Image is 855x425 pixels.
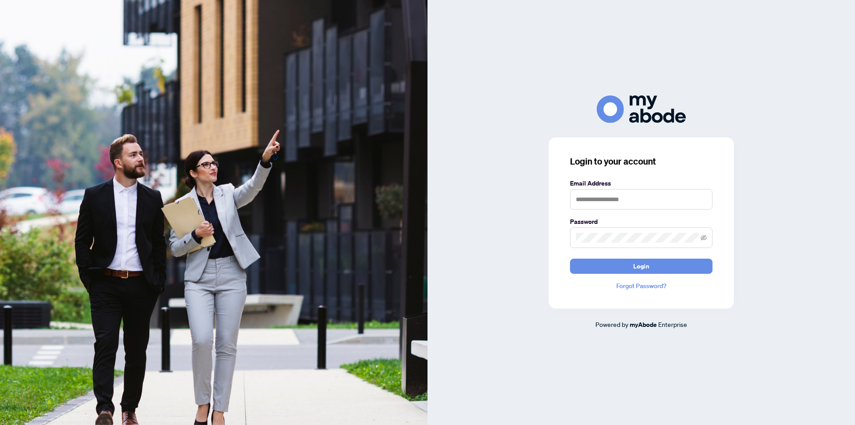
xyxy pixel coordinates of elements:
span: eye-invisible [700,235,707,241]
img: ma-logo [597,95,686,123]
span: Login [633,259,649,273]
button: Login [570,259,712,274]
a: Forgot Password? [570,281,712,291]
label: Password [570,217,712,227]
span: Powered by [595,320,628,328]
label: Email Address [570,178,712,188]
h3: Login to your account [570,155,712,168]
span: Enterprise [658,320,687,328]
a: myAbode [630,320,657,330]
